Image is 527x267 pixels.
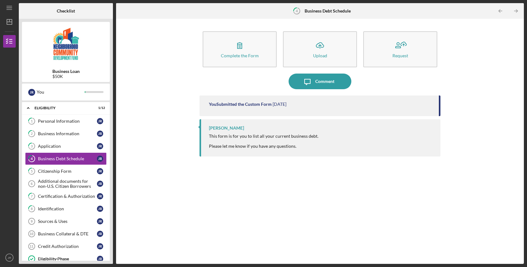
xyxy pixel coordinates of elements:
[29,244,33,248] tspan: 11
[38,156,97,161] div: Business Debt Schedule
[52,74,80,79] div: $50K
[38,179,97,189] div: Additional documents for non-U.S. Citizen Borrowers
[97,156,103,162] div: J R
[363,31,437,67] button: Request
[97,168,103,174] div: J R
[209,126,244,131] div: [PERSON_NAME]
[97,143,103,149] div: J R
[37,87,85,97] div: You
[305,8,351,13] b: Business Debt Schedule
[25,165,107,177] a: 5Citizenship FormJR
[97,231,103,237] div: J R
[3,251,16,264] button: JR
[25,228,107,240] a: 10Business Collateral & DTEJR
[97,206,103,212] div: J R
[97,118,103,124] div: J R
[38,131,97,136] div: Business Information
[31,182,33,186] tspan: 6
[22,25,110,63] img: Product logo
[38,119,97,124] div: Personal Information
[38,244,97,249] div: Credit Authorization
[97,256,103,262] div: J R
[209,134,318,139] div: This form is for you to list all your current business debt.
[97,193,103,199] div: J R
[203,31,277,67] button: Complete the Form
[29,232,33,236] tspan: 10
[97,181,103,187] div: J R
[38,219,97,224] div: Sources & Uses
[25,177,107,190] a: 6Additional documents for non-U.S. Citizen BorrowersJR
[38,206,97,211] div: Identification
[25,115,107,127] a: 1Personal InformationJR
[38,194,97,199] div: Certification & Authorization
[25,152,107,165] a: 4Business Debt ScheduleJR
[28,89,35,96] div: J R
[296,9,298,13] tspan: 4
[38,144,97,149] div: Application
[57,8,75,13] b: Checklist
[315,74,334,89] div: Comment
[289,74,351,89] button: Comment
[52,69,80,74] b: Business Loan
[97,131,103,137] div: J R
[97,243,103,249] div: J R
[31,144,33,148] tspan: 3
[31,194,33,198] tspan: 7
[38,231,97,236] div: Business Collateral & DTE
[221,53,259,58] div: Complete the Form
[25,253,107,265] a: Eligibility PhaseJR
[94,106,105,110] div: 1 / 12
[31,169,33,173] tspan: 5
[31,157,33,161] tspan: 4
[38,256,97,261] div: Eligibility Phase
[209,102,272,107] div: You Submitted the Custom Form
[283,31,357,67] button: Upload
[25,140,107,152] a: 3ApplicationJR
[25,127,107,140] a: 2Business InformationJR
[392,53,408,58] div: Request
[8,256,11,259] text: JR
[35,106,89,110] div: Eligibility
[25,240,107,253] a: 11Credit AuthorizationJR
[31,132,33,136] tspan: 2
[209,144,318,149] div: Please let me know if you have any questions.
[25,203,107,215] a: 8IdentificationJR
[313,53,327,58] div: Upload
[31,219,33,223] tspan: 9
[38,169,97,174] div: Citizenship Form
[97,218,103,224] div: J R
[25,215,107,228] a: 9Sources & UsesJR
[31,119,33,123] tspan: 1
[273,102,286,107] time: 2025-08-23 02:14
[31,207,33,211] tspan: 8
[25,190,107,203] a: 7Certification & AuthorizationJR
